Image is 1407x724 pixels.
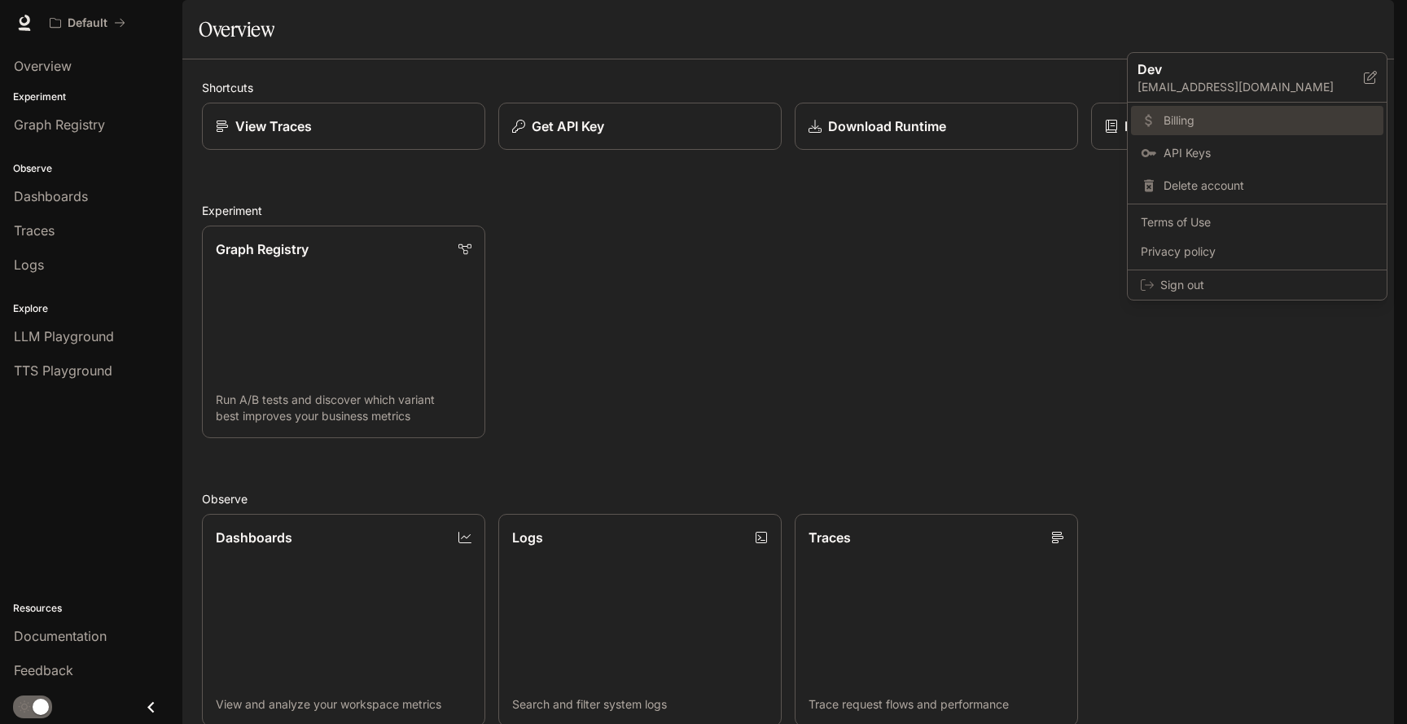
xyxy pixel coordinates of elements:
[1164,178,1374,194] span: Delete account
[1131,106,1383,135] a: Billing
[1141,244,1374,260] span: Privacy policy
[1164,145,1374,161] span: API Keys
[1131,138,1383,168] a: API Keys
[1137,59,1338,79] p: Dev
[1131,237,1383,266] a: Privacy policy
[1128,270,1387,300] div: Sign out
[1160,277,1374,293] span: Sign out
[1164,112,1374,129] span: Billing
[1137,79,1364,95] p: [EMAIL_ADDRESS][DOMAIN_NAME]
[1141,214,1374,230] span: Terms of Use
[1131,208,1383,237] a: Terms of Use
[1131,171,1383,200] div: Delete account
[1128,53,1387,103] div: Dev[EMAIL_ADDRESS][DOMAIN_NAME]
